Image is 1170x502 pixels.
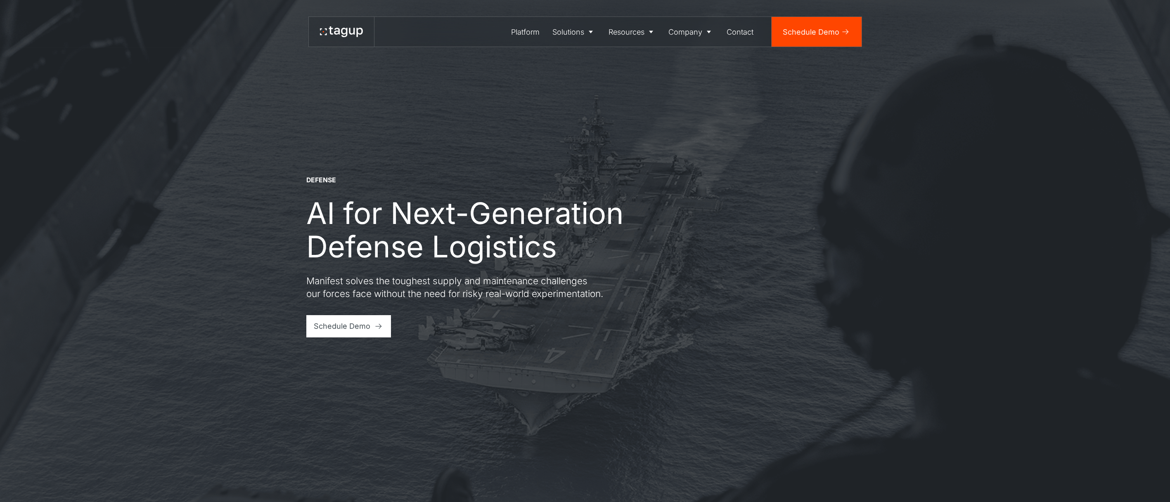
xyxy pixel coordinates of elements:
div: Platform [511,26,540,38]
div: Contact [727,26,753,38]
div: Resources [609,26,644,38]
div: Schedule Demo [314,321,370,332]
a: Contact [720,17,760,47]
a: Schedule Demo [306,315,391,337]
h1: AI for Next-Generation Defense Logistics [306,196,653,263]
a: Platform [504,17,546,47]
a: Schedule Demo [772,17,862,47]
div: DEFENSE [306,176,336,185]
p: Manifest solves the toughest supply and maintenance challenges our forces face without the need f... [306,274,604,300]
a: Company [662,17,720,47]
div: Schedule Demo [783,26,839,38]
div: Solutions [552,26,584,38]
a: Resources [602,17,662,47]
a: Solutions [546,17,602,47]
div: Company [668,26,702,38]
